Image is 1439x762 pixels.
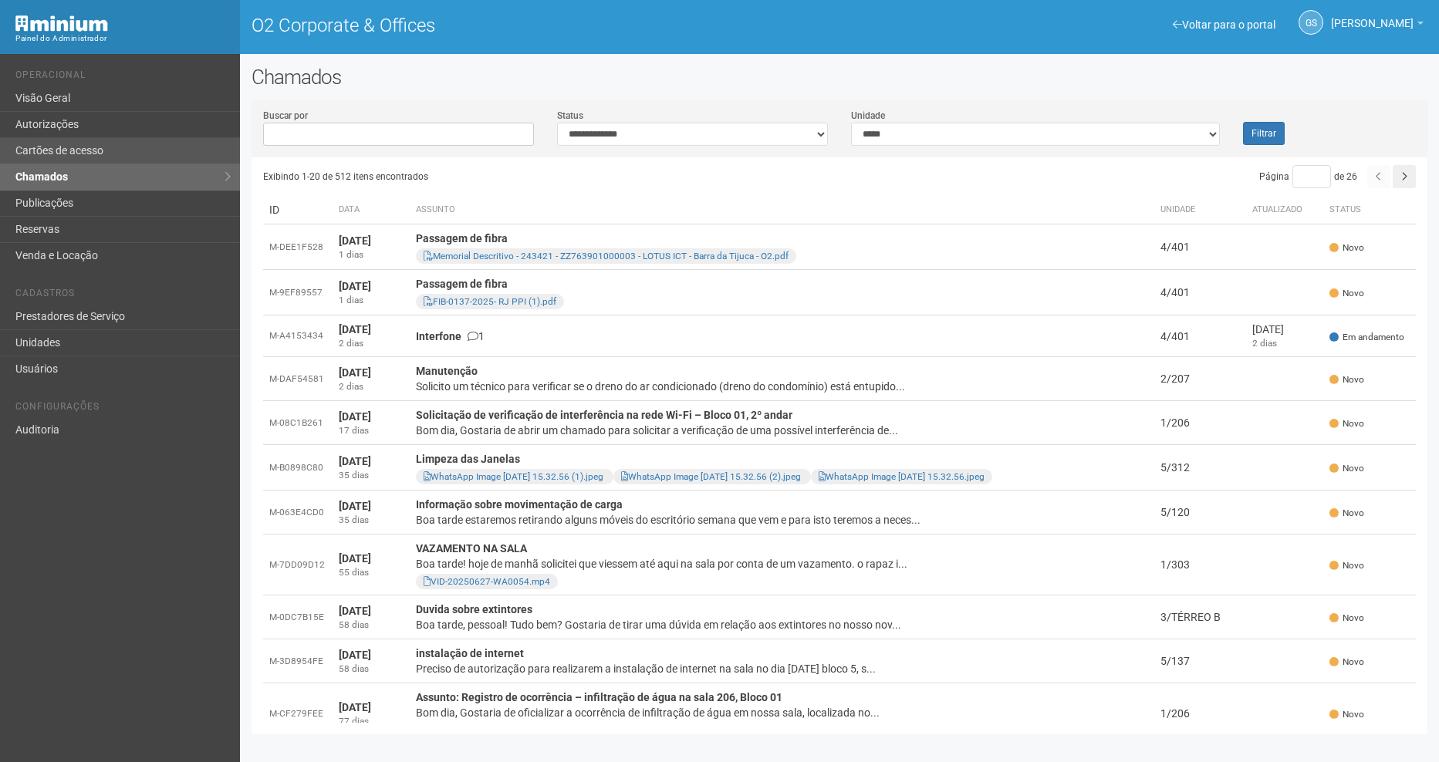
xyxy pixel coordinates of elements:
[263,595,333,639] td: M-0DC7B15E
[416,617,1148,632] div: Boa tarde, pessoal! Tudo bem? Gostaria de tirar uma dúvida em relação aos extintores no nosso nov...
[416,423,1148,438] div: Bom dia, Gostaria de abrir um chamado para solicitar a verificação de uma possível interferência ...
[1154,445,1246,491] td: 5/312
[15,401,228,417] li: Configurações
[339,701,371,713] strong: [DATE]
[416,498,623,511] strong: Informação sobre movimentação de carga
[263,683,333,744] td: M-CF279FEE
[263,445,333,491] td: M-B0898C80
[416,691,782,703] strong: Assunto: Registro de ocorrência – infiltração de água na sala 206, Bloco 01
[1154,196,1246,224] th: Unidade
[252,66,1427,89] h2: Chamados
[339,455,371,467] strong: [DATE]
[1154,224,1246,270] td: 4/401
[1246,196,1323,224] th: Atualizado
[263,491,333,534] td: M-063E4CD0
[339,248,404,261] div: 1 dias
[339,234,371,247] strong: [DATE]
[1154,639,1246,683] td: 5/137
[339,500,371,512] strong: [DATE]
[1154,401,1246,445] td: 1/206
[1329,241,1364,255] span: Novo
[339,605,371,617] strong: [DATE]
[263,639,333,683] td: M-3D8954FE
[468,330,485,342] span: 1
[1329,373,1364,386] span: Novo
[1154,534,1246,595] td: 1/303
[1329,331,1404,344] span: Em andamento
[252,15,828,35] h1: O2 Corporate & Offices
[15,69,228,86] li: Operacional
[1154,270,1246,315] td: 4/401
[1323,196,1416,224] th: Status
[416,278,508,290] strong: Passagem de fibra
[1299,10,1323,35] a: GS
[1329,462,1364,475] span: Novo
[339,649,371,661] strong: [DATE]
[1154,683,1246,744] td: 1/206
[416,365,478,377] strong: Manutenção
[1154,595,1246,639] td: 3/TÉRREO B
[15,15,108,32] img: Minium
[416,379,1148,394] div: Solicito um técnico para verificar se o dreno do ar condicionado (dreno do condomínio) está entup...
[15,288,228,304] li: Cadastros
[1154,491,1246,534] td: 5/120
[1329,507,1364,520] span: Novo
[416,542,527,555] strong: VAZAMENTO NA SALA
[339,566,404,579] div: 55 dias
[416,512,1148,528] div: Boa tarde estaremos retirando alguns móveis do escritório semana que vem e para isto teremos a ne...
[424,296,556,307] a: FIB-0137-2025- RJ PPI (1).pdf
[263,315,333,357] td: M-A4153434
[1331,2,1414,29] span: Gabriela Souza
[263,109,308,123] label: Buscar por
[339,663,404,676] div: 58 dias
[339,280,371,292] strong: [DATE]
[1259,171,1357,182] span: Página de 26
[333,196,410,224] th: Data
[416,647,524,659] strong: instalação de internet
[339,380,404,393] div: 2 dias
[416,556,1148,571] div: Boa tarde! hoje de manhã solicitei que viessem até aqui na sala por conta de um vazamento. o rapa...
[1329,287,1364,300] span: Novo
[416,232,508,244] strong: Passagem de fibra
[1243,122,1285,145] button: Filtrar
[1329,708,1364,721] span: Novo
[339,323,371,335] strong: [DATE]
[1154,357,1246,401] td: 2/207
[339,294,404,307] div: 1 dias
[339,514,404,527] div: 35 dias
[1252,338,1277,349] span: 2 dias
[416,409,792,421] strong: Solicitação de verificação de interferência na rede Wi-Fi – Bloco 01, 2º andar
[263,357,333,401] td: M-DAF54581
[339,619,404,632] div: 58 dias
[424,251,789,261] a: Memorial Descritivo - 243421 - ZZ763901000003 - LOTUS ICT - Barra da Tijuca - O2.pdf
[15,32,228,46] div: Painel do Administrador
[416,661,1148,676] div: Preciso de autorização para realizarem a instalação de internet na sala no dia [DATE] bloco 5, s...
[339,366,371,379] strong: [DATE]
[416,603,532,615] strong: Duvida sobre extintores
[1154,315,1246,357] td: 4/401
[424,471,603,482] a: WhatsApp Image [DATE] 15.32.56 (1).jpeg
[1329,656,1364,669] span: Novo
[1252,322,1317,337] div: [DATE]
[339,424,404,437] div: 17 dias
[339,552,371,565] strong: [DATE]
[1329,559,1364,572] span: Novo
[819,471,985,482] a: WhatsApp Image [DATE] 15.32.56.jpeg
[263,224,333,270] td: M-DEE1F528
[263,270,333,315] td: M-9EF89557
[263,401,333,445] td: M-08C1B261
[416,330,461,342] strong: Interfone
[416,453,520,465] strong: Limpeza das Janelas
[1331,19,1424,32] a: [PERSON_NAME]
[263,534,333,595] td: M-7DD09D12
[410,196,1154,224] th: Assunto
[1173,19,1275,31] a: Voltar para o portal
[263,196,333,224] td: ID
[424,576,550,587] a: VID-20250627-WA0054.mp4
[339,469,404,482] div: 35 dias
[851,109,885,123] label: Unidade
[1329,417,1364,430] span: Novo
[621,471,801,482] a: WhatsApp Image [DATE] 15.32.56 (2).jpeg
[263,165,840,188] div: Exibindo 1-20 de 512 itens encontrados
[339,410,371,423] strong: [DATE]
